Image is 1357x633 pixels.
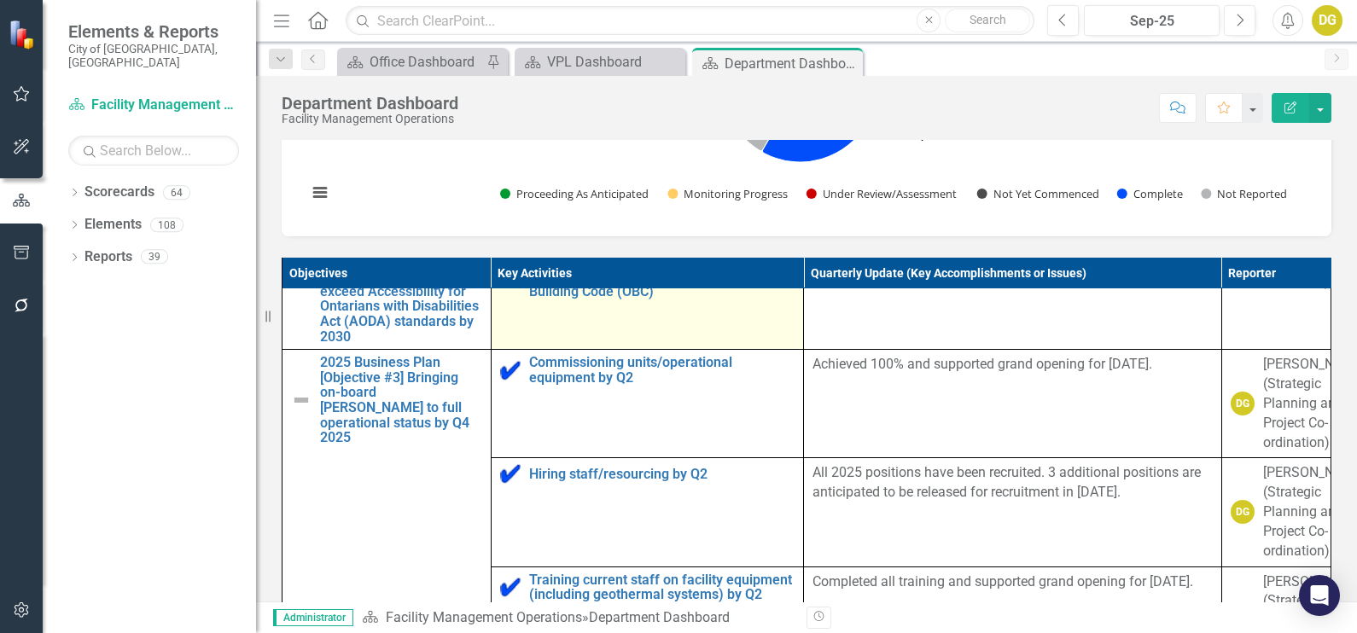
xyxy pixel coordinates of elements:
div: » [362,608,794,628]
a: 2025 Business Plan [Objective #2] Reduce barriers and provide free and open access to city buildi... [320,194,482,344]
div: 108 [150,218,183,232]
div: Office Dashboard [370,51,482,73]
td: Double-Click to Edit [804,350,1221,458]
a: Facility Management Operations [68,96,239,115]
a: Reports [84,247,132,267]
div: Facility Management Operations [282,113,458,125]
div: DG [1231,392,1255,415]
text: Not Reported [1217,186,1287,201]
input: Search Below... [68,136,239,166]
span: Administrator [273,609,353,626]
button: DG [1312,5,1342,36]
button: Show Not Yet Commenced [977,187,1098,202]
button: Show Not Reported [1201,187,1286,202]
a: Scorecards [84,183,154,202]
td: Double-Click to Edit Right Click for Context Menu [491,458,804,566]
button: Show Complete [1117,187,1183,202]
button: View chart menu, Chart [308,181,332,205]
img: Complete [500,577,521,597]
input: Search ClearPoint... [346,6,1034,36]
div: 64 [163,185,190,200]
div: 39 [141,250,168,264]
p: Completed all training and supported grand opening for [DATE]. [812,572,1212,592]
a: Identify and execute priority items for 2025 major accessibility projects from the Building Acces... [529,194,795,299]
div: Open Intercom Messenger [1299,575,1340,616]
img: Complete [500,463,521,484]
button: Sep-25 [1084,5,1220,36]
text: Complete [1133,186,1183,201]
td: Double-Click to Edit [1221,458,1331,566]
text: Proceeding As Anticipated [516,186,649,201]
p: All 2025 positions have been recruited. 3 additional positions are anticipated to be released for... [812,463,1212,502]
div: Department Dashboard [725,53,859,74]
a: 2025 Business Plan [Objective #3] Bringing on-board [PERSON_NAME] to full operational status by Q... [320,355,482,445]
a: Commissioning units/operational equipment by Q2 [529,355,795,385]
div: Department Dashboard [589,609,730,625]
a: Training current staff on facility equipment (including geothermal systems) by Q2 [529,572,795,602]
a: Elements [84,215,142,235]
td: Double-Click to Edit [1221,350,1331,458]
path: Not Reported, 5. [723,8,801,151]
text: Under Review/Assessment [823,186,957,201]
img: Complete [500,360,521,380]
td: Double-Click to Edit [804,458,1221,566]
td: Double-Click to Edit Right Click for Context Menu [491,350,804,458]
div: Department Dashboard [282,94,458,113]
a: Hiring staff/resourcing by Q2 [529,467,795,482]
div: DG [1231,500,1255,524]
a: VPL Dashboard [519,51,681,73]
span: Search [970,13,1006,26]
button: Search [945,9,1030,32]
button: Show Under Review/Assessment [807,187,958,202]
text: Monitoring Progress [684,186,788,201]
button: Show Proceeding As Anticipated [500,187,649,202]
div: Sep-25 [1090,11,1214,32]
p: Achieved 100% and supported grand opening for [DATE]. [812,355,1212,375]
img: ClearPoint Strategy [9,20,38,49]
a: Office Dashboard [341,51,482,73]
button: Show Monitoring Progress [667,187,787,202]
a: Facility Management Operations [386,609,582,625]
span: Elements & Reports [68,21,239,42]
small: City of [GEOGRAPHIC_DATA], [GEOGRAPHIC_DATA] [68,42,239,70]
text: Not Yet Commenced [993,186,1099,201]
div: VPL Dashboard [547,51,681,73]
img: Not Defined [291,390,312,410]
